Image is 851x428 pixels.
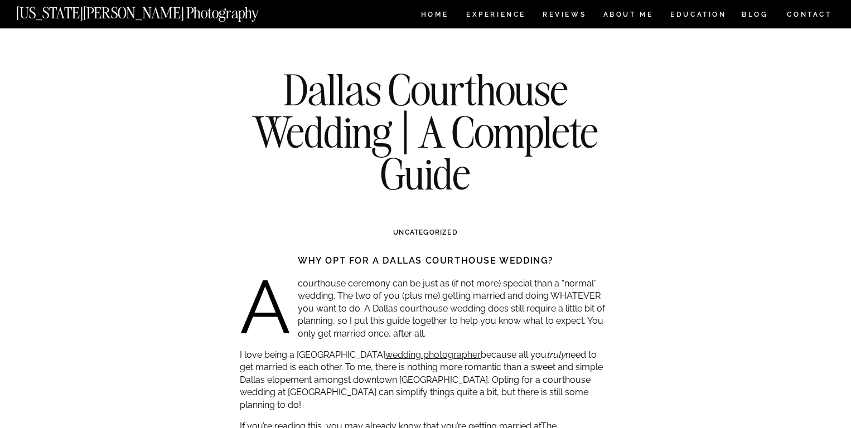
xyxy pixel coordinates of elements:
p: I love being a [GEOGRAPHIC_DATA] because all you need to get married is each other. To me, there ... [240,349,612,411]
a: ABOUT ME [603,11,654,21]
h1: Dallas Courthouse Wedding | A Complete Guide [223,69,628,195]
p: A courthouse ceremony can be just as (if not more) special than a “normal” wedding. The two of yo... [240,278,612,340]
em: truly [547,349,565,360]
a: Experience [466,11,525,21]
a: HOME [419,11,451,21]
a: CONTACT [786,8,833,21]
a: BLOG [742,11,768,21]
a: REVIEWS [543,11,584,21]
a: wedding photographer [385,349,481,360]
strong: Why opt for a Dallas courthouse wedding? [298,255,554,266]
a: [US_STATE][PERSON_NAME] Photography [16,6,296,15]
a: EDUCATION [669,11,728,21]
a: Uncategorized [393,228,458,236]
